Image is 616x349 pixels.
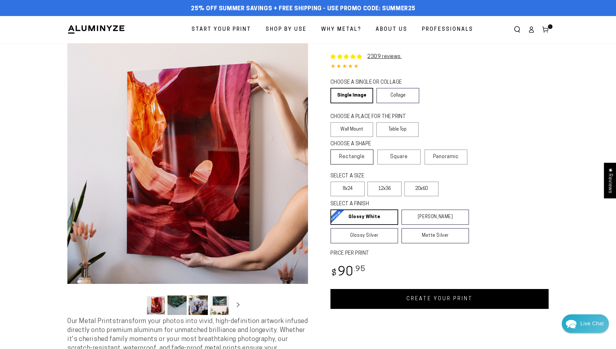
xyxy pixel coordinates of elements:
[367,182,402,196] label: 12x36
[401,209,469,225] a: [PERSON_NAME]
[330,289,549,309] a: CREATE YOUR PRINT
[330,88,373,103] a: Single Image
[604,163,616,198] div: Click to open Judge.me floating reviews tab
[67,25,125,34] img: Aluminyze
[549,24,551,29] span: 1
[354,266,365,273] sup: .95
[330,62,549,72] div: 4.85 out of 5.0 stars
[316,21,366,38] a: Why Metal?
[417,21,478,38] a: Professionals
[261,21,312,38] a: Shop By Use
[231,298,245,312] button: Slide right
[146,295,166,315] button: Load image 1 in gallery view
[187,21,256,38] a: Start Your Print
[330,122,373,137] label: Wall Mount
[390,153,408,161] span: Square
[330,266,365,279] bdi: 90
[67,43,308,317] media-gallery: Gallery Viewer
[330,113,413,121] legend: CHOOSE A PLACE FOR THE PRINT
[330,173,417,180] legend: SELECT A SIZE
[422,25,473,34] span: Professionals
[330,79,413,86] legend: CHOOSE A SINGLE OR COLLAGE
[404,182,439,196] label: 20x60
[330,200,454,208] legend: SELECT A FINISH
[371,21,412,38] a: About Us
[321,25,361,34] span: Why Metal?
[367,54,402,59] a: 2309 reviews.
[210,295,229,315] button: Load image 4 in gallery view
[433,154,459,159] span: Panoramic
[192,25,251,34] span: Start Your Print
[376,88,419,103] a: Collage
[330,228,398,243] a: Glossy Silver
[376,25,407,34] span: About Us
[330,209,398,225] a: Glossy White
[580,314,604,333] div: Contact Us Directly
[562,314,609,333] div: Chat widget toggle
[339,153,365,161] span: Rectangle
[330,53,402,61] a: 2309 reviews.
[130,298,144,312] button: Slide left
[330,250,549,257] label: PRICE PER PRINT
[401,228,469,243] a: Matte Silver
[167,295,187,315] button: Load image 2 in gallery view
[191,5,415,13] span: 25% off Summer Savings + Free Shipping - Use Promo Code: SUMMER25
[189,295,208,315] button: Load image 3 in gallery view
[331,269,337,278] span: $
[266,25,307,34] span: Shop By Use
[510,22,524,37] summary: Search our site
[330,140,414,148] legend: CHOOSE A SHAPE
[330,182,365,196] label: 8x24
[376,122,419,137] label: Table Top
